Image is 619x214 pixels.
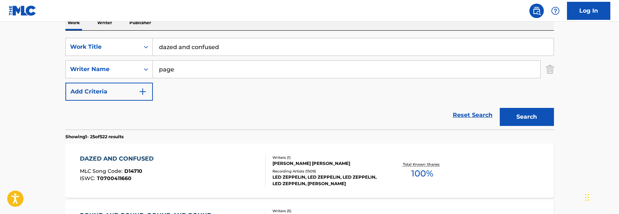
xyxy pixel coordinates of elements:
span: 100 % [411,167,433,180]
div: Work Title [70,43,135,51]
div: DAZED AND CONFUSED [80,154,157,163]
div: Drag [585,187,589,208]
span: T0700411660 [97,175,132,182]
img: 9d2ae6d4665cec9f34b9.svg [138,87,147,96]
p: Publisher [127,15,153,30]
span: MLC Song Code : [80,168,124,174]
button: Add Criteria [65,83,153,101]
div: LED ZEPPELIN, LED ZEPPELIN, LED ZEPPELIN, LED ZEPPELIN, [PERSON_NAME] [272,174,382,187]
p: Showing 1 - 25 of 522 results [65,134,124,140]
a: DAZED AND CONFUSEDMLC Song Code:D14710ISWC:T0700411660Writers (1)[PERSON_NAME] [PERSON_NAME]Recor... [65,144,554,198]
div: Recording Artists ( 1509 ) [272,169,382,174]
img: MLC Logo [9,5,36,16]
span: ISWC : [80,175,97,182]
form: Search Form [65,38,554,130]
div: Help [548,4,563,18]
p: Writer [95,15,114,30]
p: Total Known Shares: [403,162,442,167]
a: Public Search [529,4,544,18]
div: Writers ( 5 ) [272,208,382,214]
img: help [551,6,560,15]
img: search [532,6,541,15]
span: D14710 [124,168,142,174]
div: Writers ( 1 ) [272,155,382,160]
button: Search [500,108,554,126]
a: Log In [567,2,610,20]
p: Work [65,15,82,30]
img: Delete Criterion [546,60,554,78]
div: [PERSON_NAME] [PERSON_NAME] [272,160,382,167]
div: Writer Name [70,65,135,74]
a: Reset Search [449,107,496,123]
iframe: Chat Widget [583,179,619,214]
